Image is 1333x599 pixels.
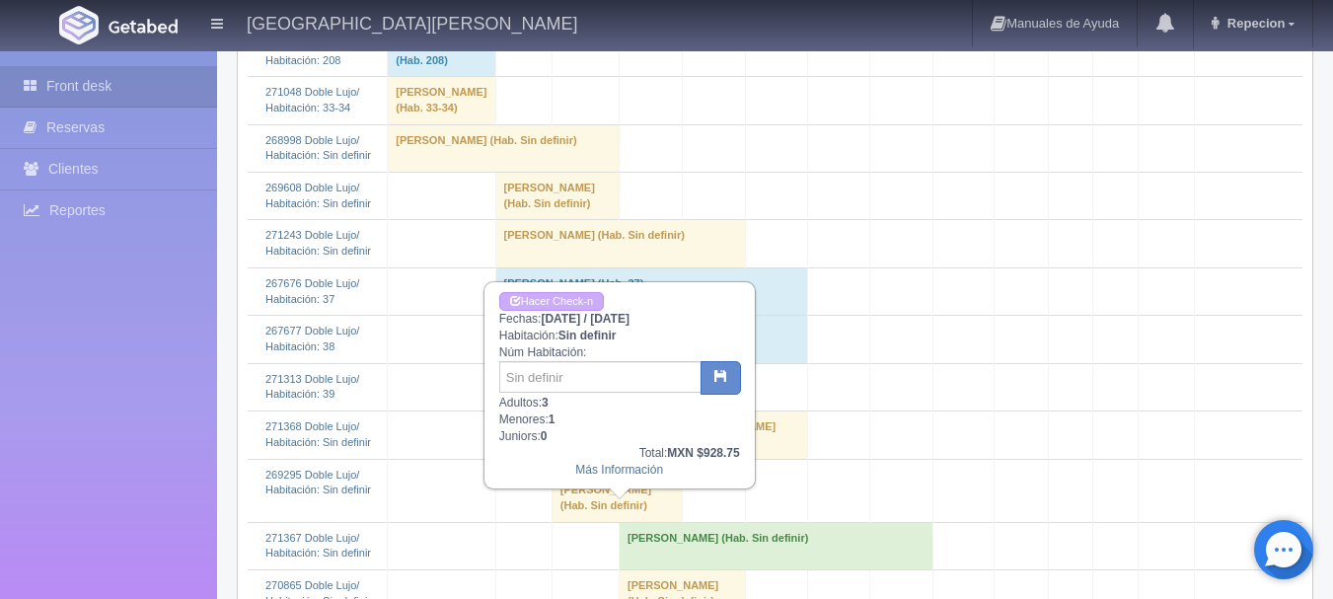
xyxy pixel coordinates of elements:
td: [PERSON_NAME] (Hab. 33-34) [388,77,495,124]
span: Repecion [1222,16,1286,31]
td: [PERSON_NAME] (Hab. Sin definir) [620,522,933,569]
a: 271367 Doble Lujo/Habitación: Sin definir [265,532,371,560]
b: 1 [549,412,555,426]
a: 271368 Doble Lujo/Habitación: Sin definir [265,420,371,448]
td: [PERSON_NAME] (Hab. Sin definir) [388,124,620,172]
a: 267677 Doble Lujo/Habitación: 38 [265,325,359,352]
a: Hacer Check-in [499,292,604,311]
b: MXN $928.75 [667,446,739,460]
div: Total: [499,445,740,462]
a: 269608 Doble Lujo/Habitación: Sin definir [265,182,371,209]
h4: [GEOGRAPHIC_DATA][PERSON_NAME] [247,10,577,35]
a: 271313 Doble Lujo/Habitación: 39 [265,373,359,401]
a: 269295 Doble Lujo/Habitación: Sin definir [265,469,371,496]
b: 0 [541,429,548,443]
td: [PERSON_NAME] [PERSON_NAME] (Hab. Sin definir) [552,459,682,522]
a: Más Información [575,463,663,477]
img: Getabed [109,19,178,34]
td: [PERSON_NAME] (Hab. Sin definir) [495,220,745,267]
b: 3 [542,396,549,410]
td: [PERSON_NAME] (Hab. 37) [495,267,807,315]
a: 271048 Doble Lujo/Habitación: 33-34 [265,86,359,113]
img: Getabed [59,6,99,44]
b: Sin definir [558,329,617,342]
div: Fechas: Habitación: Núm Habitación: Adultos: Menores: Juniors: [485,283,754,487]
input: Sin definir [499,361,702,393]
a: 267676 Doble Lujo/Habitación: 37 [265,277,359,305]
a: 271181 Doble Lujo/Habitación: 208 [265,38,359,66]
b: [DATE] / [DATE] [541,312,629,326]
td: [PERSON_NAME] (Hab. 208) [388,29,495,76]
a: 271243 Doble Lujo/Habitación: Sin definir [265,229,371,257]
td: [PERSON_NAME] (Hab. Sin definir) [495,173,619,220]
a: 268998 Doble Lujo/Habitación: Sin definir [265,134,371,162]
